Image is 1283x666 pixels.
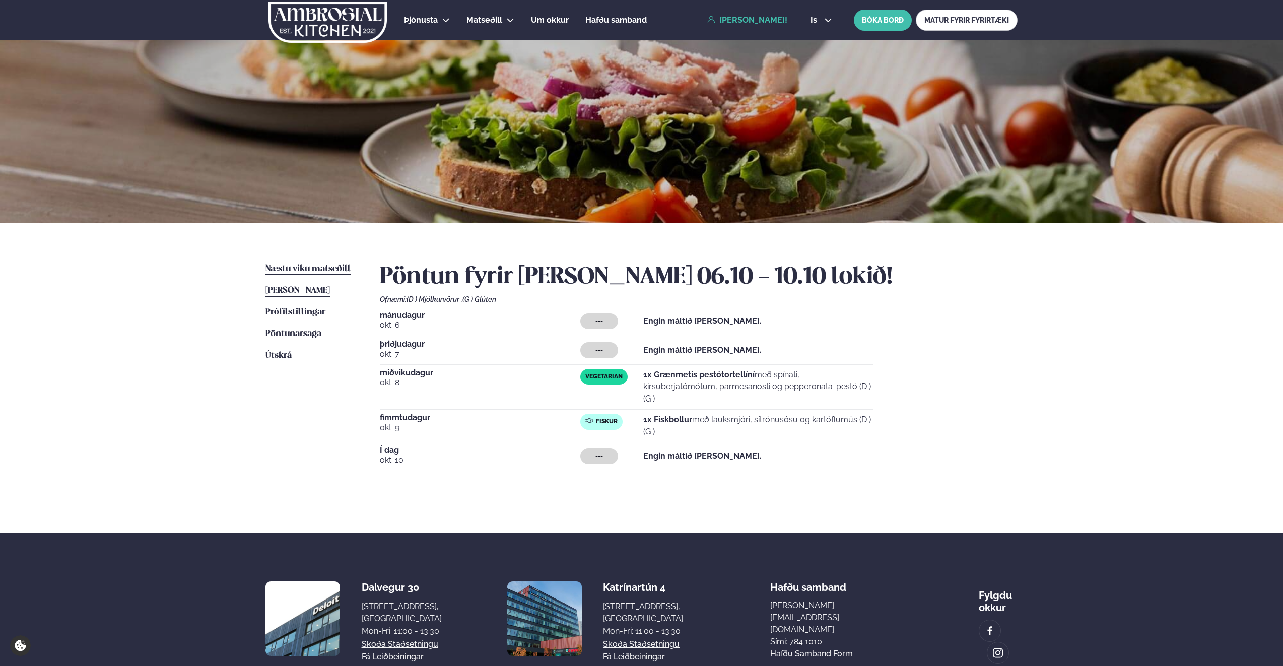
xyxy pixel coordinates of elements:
[404,14,438,26] a: Þjónusta
[811,16,820,24] span: is
[979,581,1018,614] div: Fylgdu okkur
[595,452,603,460] span: ---
[770,648,853,660] a: Hafðu samband form
[979,620,1000,641] a: image alt
[643,345,762,355] strong: Engin máltíð [PERSON_NAME].
[380,377,580,389] span: okt. 8
[265,264,351,273] span: Næstu viku matseðill
[267,2,388,43] img: logo
[404,15,438,25] span: Þjónusta
[362,601,442,625] div: [STREET_ADDRESS], [GEOGRAPHIC_DATA]
[265,581,340,656] img: image alt
[380,340,580,348] span: þriðjudagur
[380,348,580,360] span: okt. 7
[265,263,351,275] a: Næstu viku matseðill
[265,351,292,360] span: Útskrá
[380,311,580,319] span: mánudagur
[643,451,762,461] strong: Engin máltíð [PERSON_NAME].
[265,329,321,338] span: Pöntunarsaga
[603,581,683,593] div: Katrínartún 4
[362,625,442,637] div: Mon-Fri: 11:00 - 13:30
[643,316,762,326] strong: Engin máltíð [PERSON_NAME].
[466,14,502,26] a: Matseðill
[595,346,603,354] span: ---
[643,369,873,405] p: með spínati, kirsuberjatómötum, parmesanosti og pepperonata-pestó (D ) (G )
[707,16,787,25] a: [PERSON_NAME]!
[380,319,580,331] span: okt. 6
[380,422,580,434] span: okt. 9
[362,581,442,593] div: Dalvegur 30
[916,10,1018,31] a: MATUR FYRIR FYRIRTÆKI
[603,601,683,625] div: [STREET_ADDRESS], [GEOGRAPHIC_DATA]
[380,414,580,422] span: fimmtudagur
[585,373,623,381] span: Vegetarian
[854,10,912,31] button: BÓKA BORÐ
[585,15,647,25] span: Hafðu samband
[10,635,31,656] a: Cookie settings
[265,285,330,297] a: [PERSON_NAME]
[770,573,846,593] span: Hafðu samband
[265,328,321,340] a: Pöntunarsaga
[362,651,424,663] a: Fá leiðbeiningar
[462,295,496,303] span: (G ) Glúten
[992,647,1003,659] img: image alt
[984,625,995,637] img: image alt
[265,308,325,316] span: Prófílstillingar
[596,418,618,426] span: Fiskur
[643,414,873,438] p: með lauksmjöri, sítrónusósu og kartöflumús (D ) (G )
[585,14,647,26] a: Hafðu samband
[362,638,438,650] a: Skoða staðsetningu
[770,600,892,636] a: [PERSON_NAME][EMAIL_ADDRESS][DOMAIN_NAME]
[585,417,593,425] img: fish.svg
[380,454,580,467] span: okt. 10
[595,317,603,325] span: ---
[802,16,840,24] button: is
[380,446,580,454] span: Í dag
[603,625,683,637] div: Mon-Fri: 11:00 - 13:30
[407,295,462,303] span: (D ) Mjólkurvörur ,
[380,263,1018,291] h2: Pöntun fyrir [PERSON_NAME] 06.10 - 10.10 lokið!
[507,581,582,656] img: image alt
[987,642,1008,663] a: image alt
[380,369,580,377] span: miðvikudagur
[603,638,680,650] a: Skoða staðsetningu
[265,350,292,362] a: Útskrá
[531,14,569,26] a: Um okkur
[531,15,569,25] span: Um okkur
[643,370,755,379] strong: 1x Grænmetis pestótortellíní
[380,295,1018,303] div: Ofnæmi:
[265,286,330,295] span: [PERSON_NAME]
[466,15,502,25] span: Matseðill
[603,651,665,663] a: Fá leiðbeiningar
[770,636,892,648] p: Sími: 784 1010
[643,415,692,424] strong: 1x Fiskbollur
[265,306,325,318] a: Prófílstillingar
